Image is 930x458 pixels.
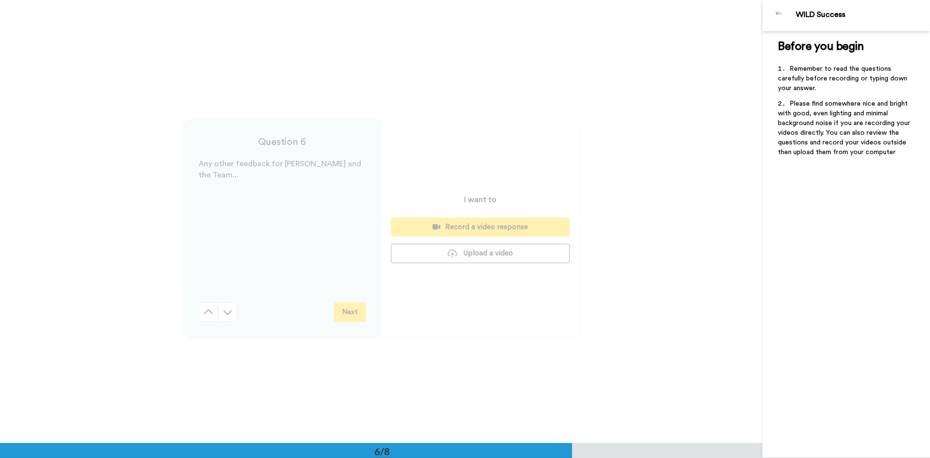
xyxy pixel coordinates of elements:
span: Please find somewhere nice and bright with good, even lighting and minimal background noise if yo... [778,100,912,156]
img: Profile Image [768,4,791,27]
p: I want to [464,194,496,205]
span: Any other feedback for [PERSON_NAME] and the Team... [199,160,363,179]
div: 6/8 [359,444,405,458]
span: Before you begin [778,41,864,52]
div: Record a video response [399,222,562,232]
button: Record a video response [391,218,570,237]
div: WILD Success [796,10,930,19]
button: Upload a video [391,244,570,263]
button: Next [334,302,366,322]
span: Remember to read the questions carefully before recording or typing down your answer. [778,65,909,92]
h4: Question 6 [199,135,366,149]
